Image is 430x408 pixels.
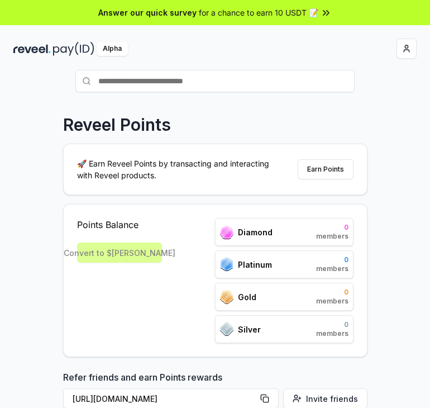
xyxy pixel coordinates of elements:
span: Diamond [238,226,273,238]
span: for a chance to earn 10 USDT 📝 [199,7,318,18]
span: members [316,297,348,306]
img: ranks_icon [220,257,233,272]
span: Points Balance [77,218,162,231]
span: members [316,329,348,338]
span: members [316,232,348,241]
img: ranks_icon [220,225,233,239]
span: Silver [238,324,261,335]
p: Reveel Points [63,115,171,135]
span: Answer our quick survey [98,7,197,18]
span: Invite friends [306,393,358,405]
span: 0 [316,320,348,329]
img: pay_id [53,42,94,56]
span: Gold [238,291,256,303]
button: Earn Points [298,159,353,179]
span: 0 [316,288,348,297]
div: Alpha [97,42,128,56]
span: members [316,264,348,273]
span: 0 [316,223,348,232]
img: reveel_dark [13,42,51,56]
img: ranks_icon [220,322,233,336]
span: Platinum [238,259,272,271]
span: 0 [316,255,348,264]
p: 🚀 Earn Reveel Points by transacting and interacting with Reveel products. [77,158,278,181]
img: ranks_icon [220,290,233,304]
